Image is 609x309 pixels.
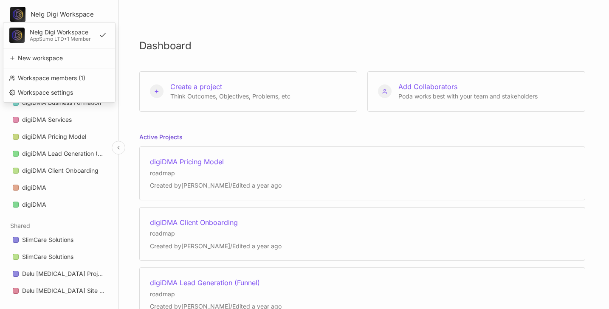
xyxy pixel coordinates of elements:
[7,52,112,65] div: New workspace
[30,29,94,36] div: Nelg Digi Workspace
[22,199,46,210] div: digiDMA
[22,252,73,262] div: SlimCare Solutions
[22,98,101,108] div: digiDMA Business Formation
[22,149,106,159] div: digiDMA Lead Generation (Funnel)
[22,166,99,176] div: digiDMA Client Onboarding
[7,86,112,99] div: Workspace settings
[22,235,73,245] div: SlimCare Solutions
[8,75,111,216] div: Workspace
[22,132,86,142] div: digiDMA Pricing Model
[22,183,46,193] div: digiDMA
[7,72,112,84] div: Workspace members ( 1 )
[22,269,106,279] div: Delu [MEDICAL_DATA] Project Management
[22,286,106,296] div: Delu [MEDICAL_DATA] Site Nav
[30,37,94,42] div: AppSumo LTD • 1 Member
[8,229,111,302] div: Shared
[22,115,72,125] div: digiDMA Services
